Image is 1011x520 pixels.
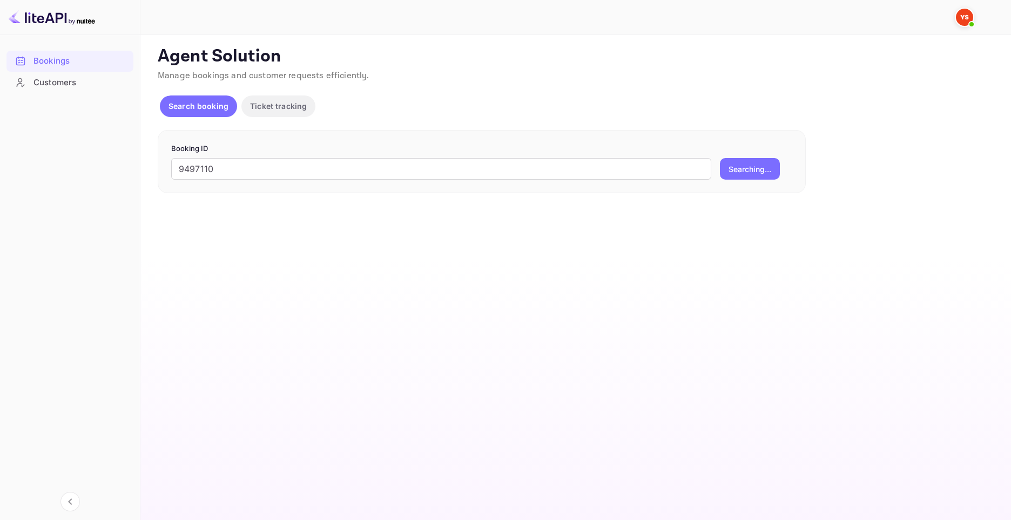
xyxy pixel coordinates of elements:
p: Search booking [168,100,228,112]
div: Customers [33,77,128,89]
input: Enter Booking ID (e.g., 63782194) [171,158,711,180]
button: Searching... [720,158,780,180]
div: Bookings [33,55,128,67]
button: Collapse navigation [60,492,80,511]
img: LiteAPI logo [9,9,95,26]
p: Ticket tracking [250,100,307,112]
p: Agent Solution [158,46,992,67]
a: Bookings [6,51,133,71]
p: Booking ID [171,143,792,154]
div: Bookings [6,51,133,72]
div: Customers [6,72,133,93]
a: Customers [6,72,133,92]
span: Manage bookings and customer requests efficiently. [158,70,369,81]
img: Yandex Support [956,9,973,26]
